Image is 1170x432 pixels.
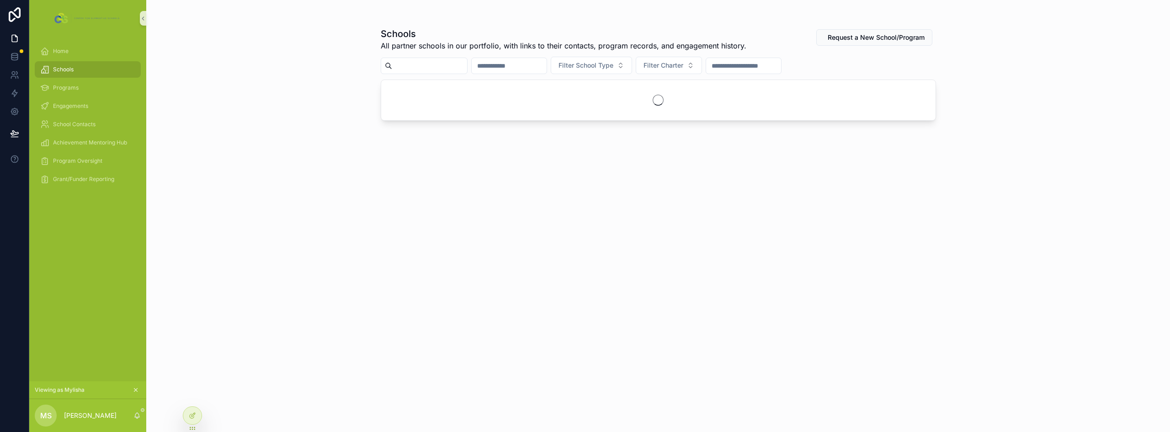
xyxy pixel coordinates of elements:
[816,29,932,46] button: Request a New School/Program
[29,37,146,199] div: scrollable content
[53,66,74,73] span: Schools
[64,411,117,420] p: [PERSON_NAME]
[53,157,102,165] span: Program Oversight
[381,40,746,51] span: All partner schools in our portfolio, with links to their contacts, program records, and engageme...
[35,171,141,187] a: Grant/Funder Reporting
[551,57,632,74] button: Select Button
[35,98,141,114] a: Engagements
[53,48,69,55] span: Home
[35,80,141,96] a: Programs
[35,116,141,133] a: School Contacts
[35,134,141,151] a: Achievement Mentoring Hub
[35,43,141,59] a: Home
[53,84,79,91] span: Programs
[53,121,96,128] span: School Contacts
[643,61,683,70] span: Filter Charter
[35,153,141,169] a: Program Oversight
[636,57,702,74] button: Select Button
[558,61,613,70] span: Filter School Type
[35,61,141,78] a: Schools
[828,33,925,42] span: Request a New School/Program
[381,27,746,40] h1: Schools
[53,176,114,183] span: Grant/Funder Reporting
[40,410,52,421] span: MS
[53,102,88,110] span: Engagements
[53,139,127,146] span: Achievement Mentoring Hub
[53,11,122,26] img: App logo
[35,386,85,394] span: Viewing as Mylisha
